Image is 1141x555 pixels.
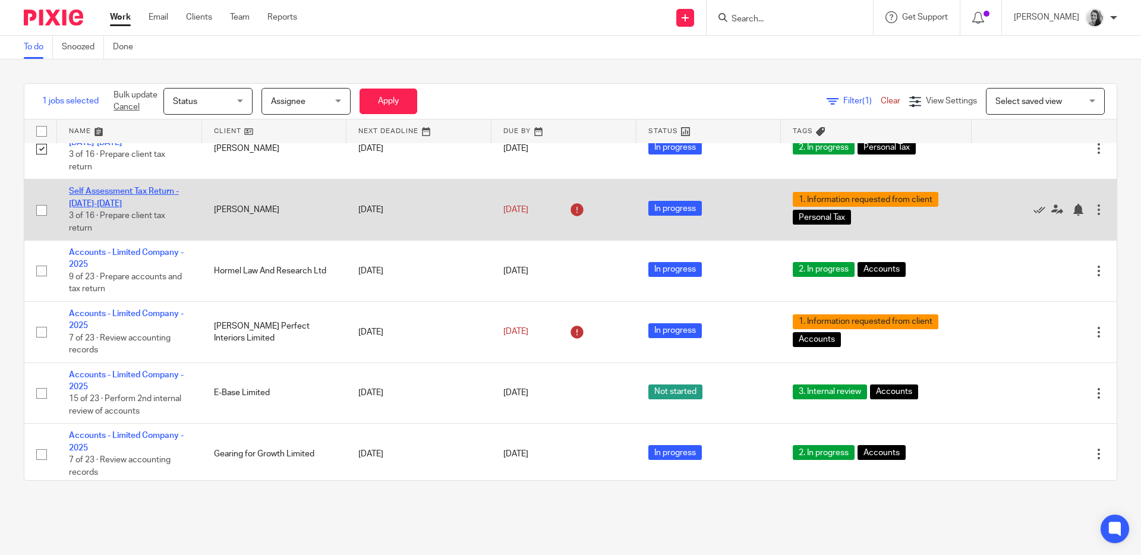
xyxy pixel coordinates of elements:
[648,445,702,460] span: In progress
[173,97,197,106] span: Status
[110,11,131,23] a: Work
[62,36,104,59] a: Snoozed
[881,97,900,105] a: Clear
[926,97,977,105] span: View Settings
[230,11,250,23] a: Team
[202,301,347,362] td: [PERSON_NAME] Perfect Interiors Limited
[202,179,347,241] td: [PERSON_NAME]
[69,187,179,207] a: Self Assessment Tax Return - [DATE]-[DATE]
[69,334,171,355] span: 7 of 23 · Review accounting records
[648,384,702,399] span: Not started
[648,262,702,277] span: In progress
[858,445,906,460] span: Accounts
[648,140,702,154] span: In progress
[858,262,906,277] span: Accounts
[793,262,855,277] span: 2. In progress
[902,13,948,21] span: Get Support
[730,14,837,25] input: Search
[648,323,702,338] span: In progress
[503,389,528,398] span: [DATE]
[69,371,184,391] a: Accounts - Limited Company - 2025
[69,127,179,147] a: Self Assessment Tax Return - [DATE]-[DATE]
[113,36,142,59] a: Done
[346,301,491,362] td: [DATE]
[858,140,916,154] span: Personal Tax
[793,140,855,154] span: 2. In progress
[1033,204,1051,216] a: Mark as done
[793,384,867,399] span: 3. Internal review
[503,450,528,458] span: [DATE]
[793,445,855,460] span: 2. In progress
[793,128,813,134] span: Tags
[793,210,851,225] span: Personal Tax
[503,144,528,153] span: [DATE]
[69,150,165,171] span: 3 of 16 · Prepare client tax return
[149,11,168,23] a: Email
[503,328,528,336] span: [DATE]
[202,118,347,179] td: [PERSON_NAME]
[346,179,491,241] td: [DATE]
[186,11,212,23] a: Clients
[346,362,491,424] td: [DATE]
[346,241,491,302] td: [DATE]
[69,395,181,416] span: 15 of 23 · Perform 2nd internal review of accounts
[862,97,872,105] span: (1)
[69,310,184,330] a: Accounts - Limited Company - 2025
[503,267,528,275] span: [DATE]
[69,431,184,452] a: Accounts - Limited Company - 2025
[114,103,140,111] a: Cancel
[995,97,1062,106] span: Select saved view
[503,206,528,214] span: [DATE]
[267,11,297,23] a: Reports
[648,201,702,216] span: In progress
[271,97,305,106] span: Assignee
[793,332,841,347] span: Accounts
[870,384,918,399] span: Accounts
[69,212,165,232] span: 3 of 16 · Prepare client tax return
[202,241,347,302] td: Hormel Law And Research Ltd
[793,314,938,329] span: 1. Information requested from client
[24,10,83,26] img: Pixie
[69,248,184,269] a: Accounts - Limited Company - 2025
[1014,11,1079,23] p: [PERSON_NAME]
[114,89,157,113] p: Bulk update
[24,36,53,59] a: To do
[346,118,491,179] td: [DATE]
[202,362,347,424] td: E-Base Limited
[843,97,881,105] span: Filter
[793,192,938,207] span: 1. Information requested from client
[202,424,347,484] td: Gearing for Growth Limited
[346,424,491,484] td: [DATE]
[1085,8,1104,27] img: IMG-0056.JPG
[69,273,182,294] span: 9 of 23 · Prepare accounts and tax return
[360,89,417,114] button: Apply
[69,456,171,477] span: 7 of 23 · Review accounting records
[42,95,99,107] span: 1 jobs selected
